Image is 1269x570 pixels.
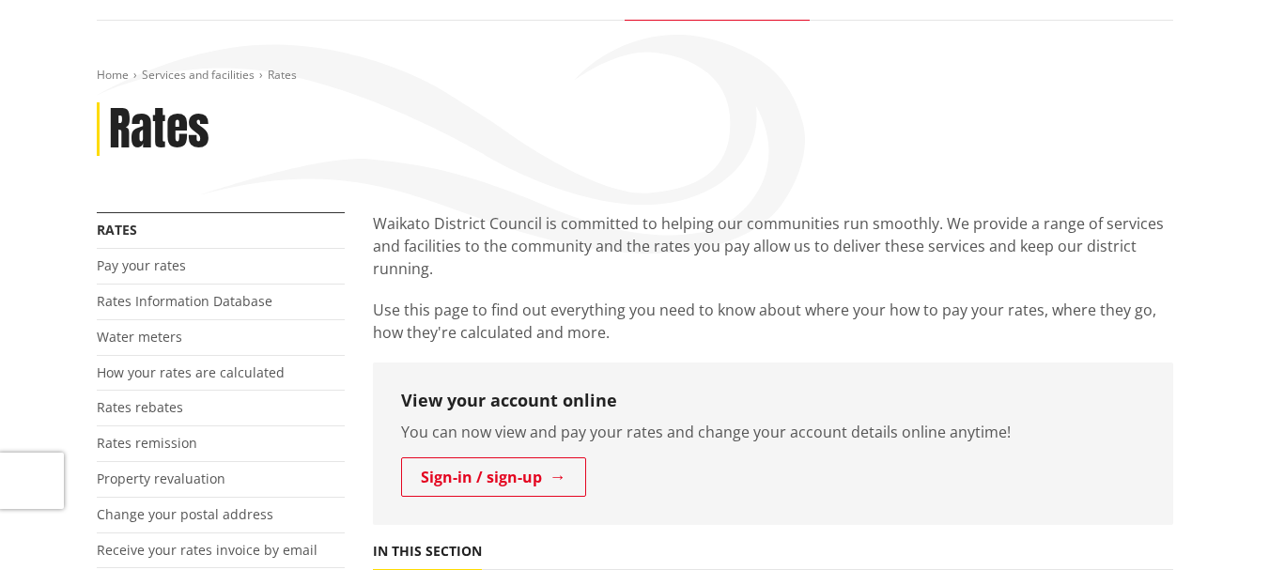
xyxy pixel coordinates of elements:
p: Use this page to find out everything you need to know about where your how to pay your rates, whe... [373,299,1173,344]
a: Rates rebates [97,398,183,416]
span: Rates [268,67,297,83]
p: Waikato District Council is committed to helping our communities run smoothly. We provide a range... [373,212,1173,280]
a: Change your postal address [97,505,273,523]
a: Receive your rates invoice by email [97,541,317,559]
h1: Rates [109,102,209,157]
a: Rates [97,221,137,239]
h3: View your account online [401,391,1145,411]
a: Pay your rates [97,256,186,274]
nav: breadcrumb [97,68,1173,84]
a: Property revaluation [97,470,225,487]
a: Home [97,67,129,83]
a: Rates remission [97,434,197,452]
a: Rates Information Database [97,292,272,310]
p: You can now view and pay your rates and change your account details online anytime! [401,421,1145,443]
a: Services and facilities [142,67,255,83]
a: Water meters [97,328,182,346]
a: Sign-in / sign-up [401,457,586,497]
h5: In this section [373,544,482,560]
a: How your rates are calculated [97,363,285,381]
